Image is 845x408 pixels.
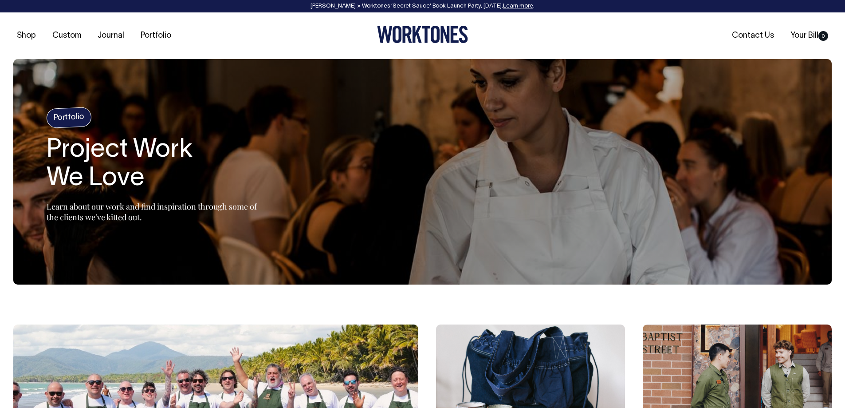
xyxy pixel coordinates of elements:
[49,28,85,43] a: Custom
[787,28,832,43] a: Your Bill0
[9,3,836,9] div: [PERSON_NAME] × Worktones ‘Secret Sauce’ Book Launch Party, [DATE]. .
[94,28,128,43] a: Journal
[47,201,268,222] p: Learn about our work and find inspiration through some of the clients we’ve kitted out.
[503,4,533,9] a: Learn more
[13,28,39,43] a: Shop
[137,28,175,43] a: Portfolio
[818,31,828,41] span: 0
[46,107,92,128] h4: Portfolio
[728,28,778,43] a: Contact Us
[47,136,268,193] h2: Project Work We Love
